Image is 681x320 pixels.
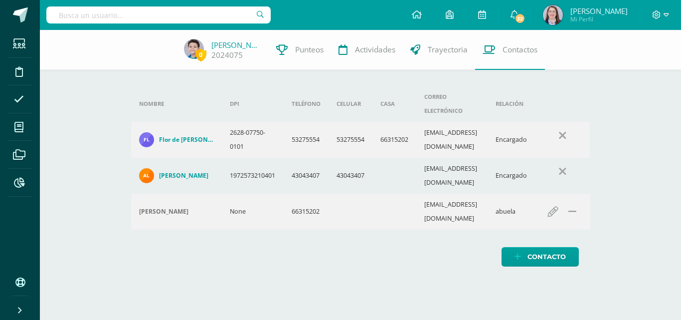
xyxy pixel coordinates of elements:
td: 43043407 [329,158,372,194]
a: 2024075 [211,50,243,60]
img: 46637be256d535e9256e21443625f59e.png [543,5,563,25]
h4: Flor de [PERSON_NAME] [159,136,214,144]
span: Actividades [355,44,395,55]
a: Punteos [269,30,331,70]
th: Teléfono [284,86,329,122]
td: Encargado [488,158,535,194]
th: Relación [488,86,535,122]
input: Busca un usuario... [46,6,271,23]
div: Miriam de Ruano [139,208,214,216]
img: 1652dc100d2c1d2ce80587b4c51c4b7c.png [139,168,154,183]
span: [PERSON_NAME] [570,6,628,16]
th: DPI [222,86,284,122]
span: Punteos [295,44,324,55]
td: 53275554 [329,122,372,158]
th: Casa [372,86,416,122]
th: Nombre [131,86,222,122]
h4: [PERSON_NAME] [139,208,188,216]
td: [EMAIL_ADDRESS][DOMAIN_NAME] [416,158,488,194]
td: 53275554 [284,122,329,158]
h4: [PERSON_NAME] [159,172,208,180]
td: 66315202 [284,194,329,230]
a: [PERSON_NAME] [211,40,261,50]
a: [PERSON_NAME] [139,168,214,183]
span: Contacto [527,248,566,266]
a: Actividades [331,30,403,70]
td: 1972573210401 [222,158,284,194]
th: Correo electrónico [416,86,488,122]
a: Trayectoria [403,30,475,70]
span: Contactos [503,44,537,55]
td: 66315202 [372,122,416,158]
a: Contacto [502,247,579,267]
img: c9564cbcdcb4c20cb97c227ff96e1121.png [139,132,154,147]
td: [EMAIL_ADDRESS][DOMAIN_NAME] [416,194,488,230]
td: 2628-07750-0101 [222,122,284,158]
span: 0 [195,48,206,61]
td: [EMAIL_ADDRESS][DOMAIN_NAME] [416,122,488,158]
td: Encargado [488,122,535,158]
a: Contactos [475,30,545,70]
img: df0e094778573aec74f0efc3f6b13856.png [184,39,204,59]
span: 32 [514,13,525,24]
span: Mi Perfil [570,15,628,23]
a: Flor de [PERSON_NAME] [139,132,214,147]
span: Trayectoria [428,44,468,55]
td: 43043407 [284,158,329,194]
td: abuela [488,194,535,230]
th: Celular [329,86,372,122]
td: None [222,194,284,230]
